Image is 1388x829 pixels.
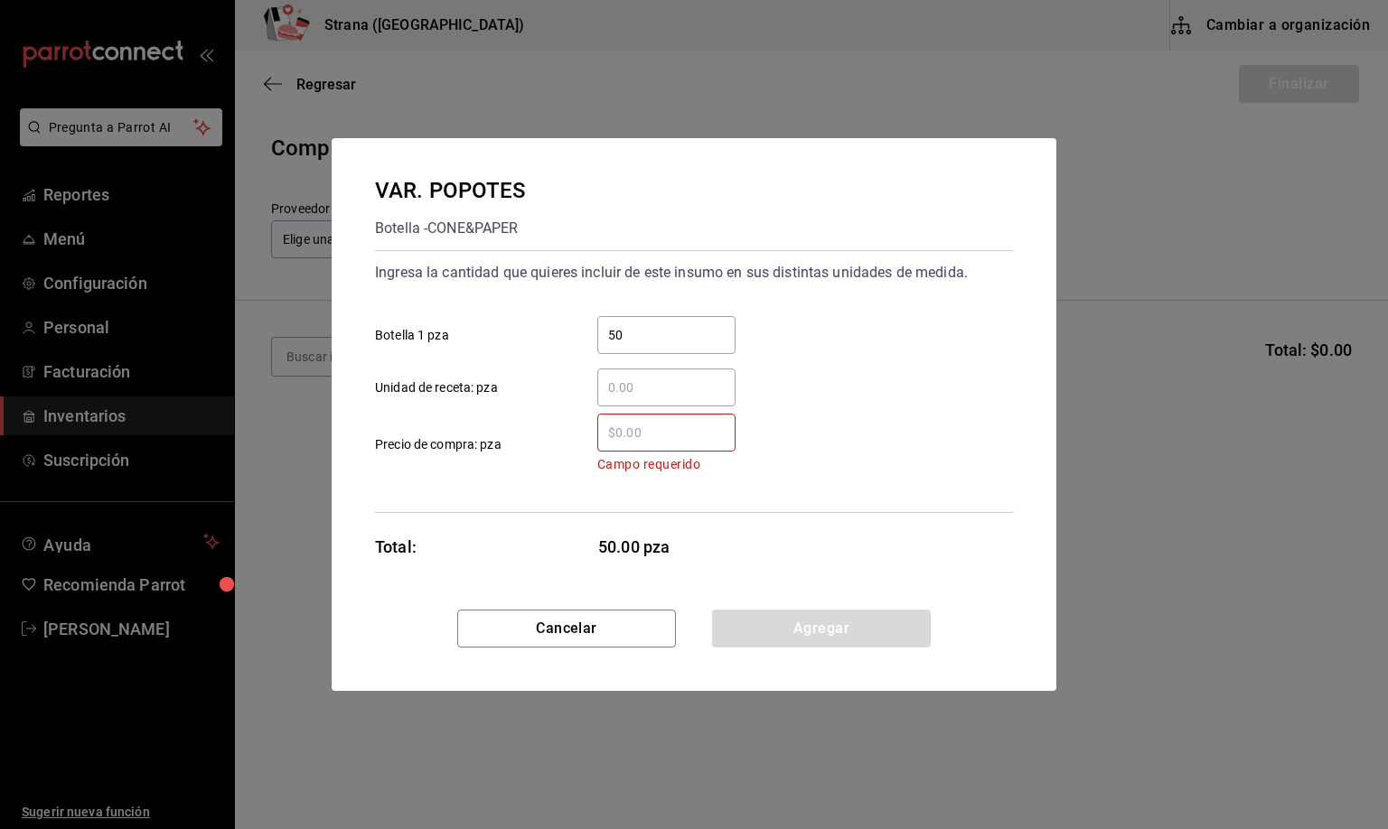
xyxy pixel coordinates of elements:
div: VAR. POPOTES [375,174,526,207]
input: Campo requeridoPrecio de compra: pza [597,422,736,443]
button: Cancelar [457,610,676,647]
span: Precio de compra: pza [375,435,502,454]
input: Botella 1 pza [597,324,736,346]
input: Unidad de receta: pza [597,377,736,398]
div: Total: [375,535,417,559]
div: Ingresa la cantidad que quieres incluir de este insumo en sus distintas unidades de medida. [375,258,1013,287]
p: Campo requerido [597,454,736,475]
span: Botella 1 pza [375,326,449,345]
div: Botella - CONE&PAPER [375,214,526,243]
span: Unidad de receta: pza [375,378,498,397]
span: 50.00 pza [598,535,736,559]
